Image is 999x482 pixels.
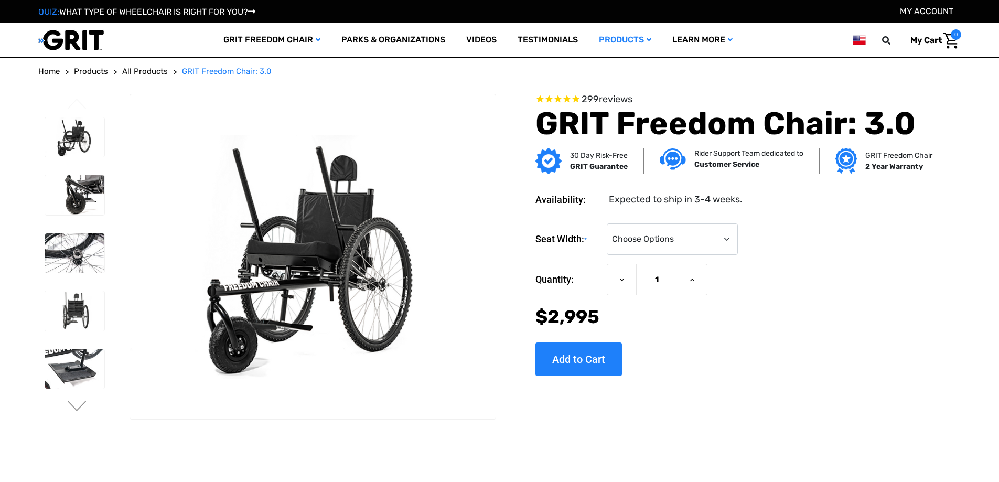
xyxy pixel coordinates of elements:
[694,148,803,159] p: Rider Support Team dedicated to
[951,29,961,40] span: 0
[535,94,929,105] span: Rated 4.6 out of 5 stars 299 reviews
[835,148,857,174] img: Grit freedom
[910,35,942,45] span: My Cart
[609,192,743,207] dd: Expected to ship in 3-4 weeks.
[331,23,456,57] a: Parks & Organizations
[694,160,759,169] strong: Customer Service
[66,99,88,111] button: Go to slide 3 of 3
[865,162,923,171] strong: 2 Year Warranty
[38,66,60,78] a: Home
[45,291,104,331] img: GRIT Freedom Chair: 3.0
[74,67,108,76] span: Products
[570,150,628,161] p: 30 Day Risk-Free
[182,66,272,78] a: GRIT Freedom Chair: 3.0
[887,29,903,51] input: Search
[535,148,562,174] img: GRIT Guarantee
[182,67,272,76] span: GRIT Freedom Chair: 3.0
[535,342,622,376] input: Add to Cart
[599,93,632,105] span: reviews
[853,34,865,47] img: us.png
[45,349,104,389] img: GRIT Freedom Chair: 3.0
[588,23,662,57] a: Products
[38,66,961,78] nav: Breadcrumb
[74,66,108,78] a: Products
[38,7,255,17] a: QUIZ:WHAT TYPE OF WHEELCHAIR IS RIGHT FOR YOU?
[456,23,507,57] a: Videos
[662,23,743,57] a: Learn More
[66,401,88,413] button: Go to slide 2 of 3
[45,233,104,273] img: GRIT Freedom Chair: 3.0
[130,135,495,378] img: GRIT Freedom Chair: 3.0
[903,29,961,51] a: Cart with 0 items
[38,7,59,17] span: QUIZ:
[943,33,959,49] img: Cart
[213,23,331,57] a: GRIT Freedom Chair
[38,29,104,51] img: GRIT All-Terrain Wheelchair and Mobility Equipment
[38,67,60,76] span: Home
[535,105,929,143] h1: GRIT Freedom Chair: 3.0
[535,264,601,295] label: Quantity:
[122,66,168,78] a: All Products
[660,148,686,170] img: Customer service
[865,150,932,161] p: GRIT Freedom Chair
[122,67,168,76] span: All Products
[507,23,588,57] a: Testimonials
[535,192,601,207] dt: Availability:
[582,93,632,105] span: 299 reviews
[900,6,953,16] a: Account
[535,223,601,255] label: Seat Width:
[535,306,599,328] span: $2,995
[570,162,628,171] strong: GRIT Guarantee
[45,175,104,215] img: GRIT Freedom Chair: 3.0
[45,117,104,157] img: GRIT Freedom Chair: 3.0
